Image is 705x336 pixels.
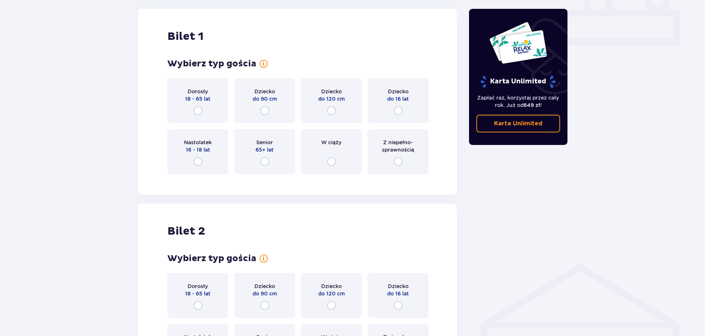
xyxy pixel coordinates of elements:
span: do 16 lat [387,95,409,103]
img: Dwie karty całoroczne do Suntago z napisem 'UNLIMITED RELAX', na białym tle z tropikalnymi liśćmi... [489,21,548,64]
span: 16 - 18 lat [186,146,210,153]
span: Dorosły [188,283,208,290]
span: W ciąży [321,139,341,146]
p: Zapłać raz, korzystaj przez cały rok. Już od ! [476,94,560,109]
h2: Bilet 2 [167,224,205,238]
span: Dziecko [388,88,409,95]
span: Z niepełno­sprawnością [374,139,422,153]
a: Karta Unlimited [476,115,560,132]
p: Karta Unlimited [494,119,542,128]
span: Senior [256,139,273,146]
span: Dziecko [254,283,275,290]
span: 649 zł [524,102,540,108]
span: do 16 lat [387,290,409,297]
h2: Bilet 1 [167,30,204,44]
span: Dziecko [388,283,409,290]
span: 18 - 65 lat [185,95,211,103]
span: Dziecko [321,283,342,290]
span: do 120 cm [318,290,345,297]
span: do 120 cm [318,95,345,103]
span: 65+ lat [256,146,274,153]
span: do 90 cm [253,290,277,297]
span: 18 - 65 lat [185,290,211,297]
span: do 90 cm [253,95,277,103]
span: Dziecko [254,88,275,95]
h3: Wybierz typ gościa [167,58,256,69]
h3: Wybierz typ gościa [167,253,256,264]
span: Dorosły [188,88,208,95]
p: Karta Unlimited [480,75,556,88]
span: Dziecko [321,88,342,95]
span: Nastolatek [184,139,212,146]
